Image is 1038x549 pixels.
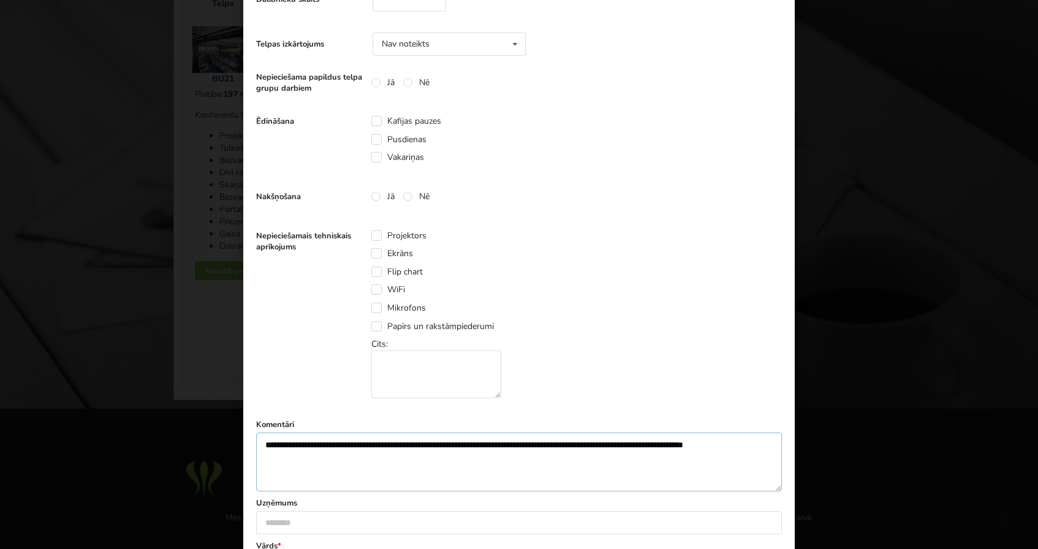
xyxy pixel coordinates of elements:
label: Jā [371,77,395,88]
label: WiFi [371,284,405,295]
label: Projektors [371,230,426,241]
div: Cits: [371,338,510,398]
label: Ēdināšana [256,116,363,127]
label: Jā [371,191,395,202]
label: Nepieciešama papildus telpa grupu darbiem [256,72,363,94]
label: Nē [403,191,430,202]
label: Papīrs un rakstāmpiederumi [371,321,494,331]
div: Nav noteikts [382,40,430,48]
label: Komentāri [256,419,782,430]
label: Telpas izkārtojums [256,39,363,50]
label: Ekrāns [371,248,413,259]
label: Pusdienas [371,134,426,145]
label: Mikrofons [371,303,426,313]
label: Flip chart [371,267,423,277]
label: Nē [403,77,430,88]
label: Uzņēmums [256,498,782,509]
label: Nakšņošana [256,191,363,202]
label: Vakariņas [371,152,424,162]
label: Kafijas pauzes [371,116,441,126]
label: Nepieciešamais tehniskais aprīkojums [256,230,363,252]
